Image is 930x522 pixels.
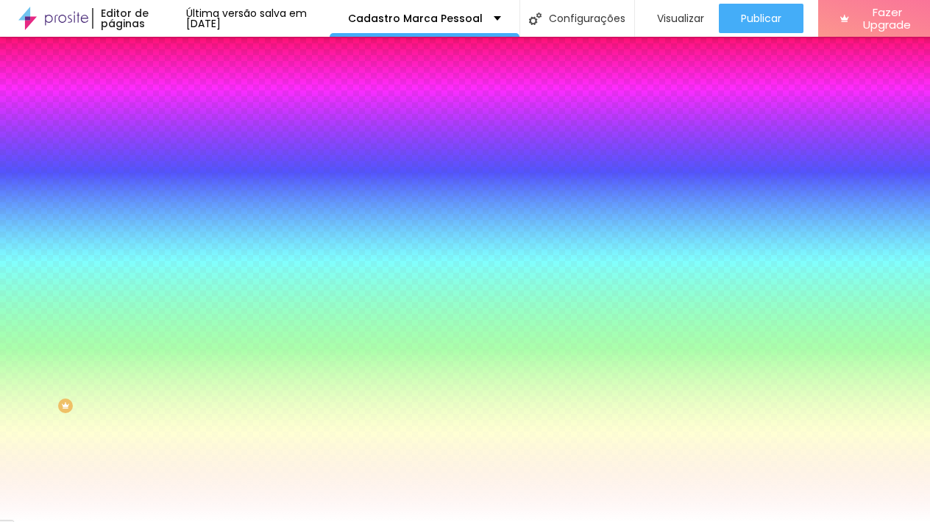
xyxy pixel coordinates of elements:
span: Publicar [741,12,781,24]
span: Fazer Upgrade [855,6,920,32]
img: Icone [529,12,542,25]
span: Visualizar [657,12,704,24]
button: Publicar [719,4,803,33]
button: Visualizar [635,4,719,33]
div: Última versão salva em [DATE] [186,8,329,29]
div: Editor de páginas [92,8,187,29]
p: Cadastro Marca Pessoal [348,13,483,24]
